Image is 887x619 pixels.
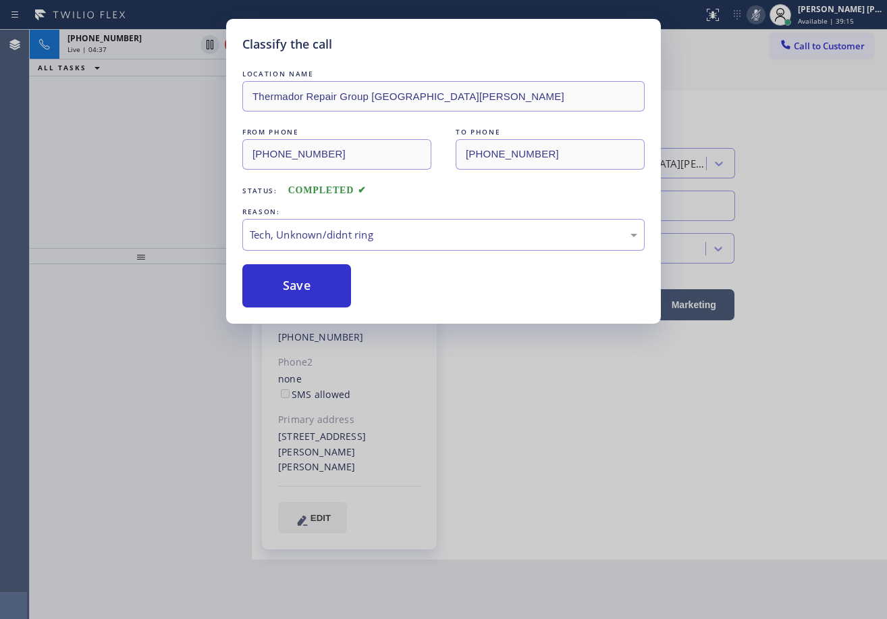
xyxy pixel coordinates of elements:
button: Save [242,264,351,307]
div: FROM PHONE [242,125,431,139]
div: LOCATION NAME [242,67,645,81]
div: REASON: [242,205,645,219]
span: COMPLETED [288,185,367,195]
input: From phone [242,139,431,170]
span: Status: [242,186,277,195]
h5: Classify the call [242,35,332,53]
div: Tech, Unknown/didnt ring [250,227,637,243]
input: To phone [456,139,645,170]
div: TO PHONE [456,125,645,139]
